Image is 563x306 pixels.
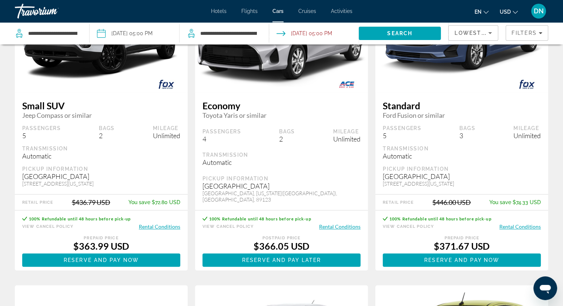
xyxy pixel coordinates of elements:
span: Reserve and pay later [242,257,321,263]
div: $74.33 USD [489,199,541,205]
div: 2 [99,132,115,140]
div: Mileage [513,125,541,132]
button: Rental Conditions [319,223,361,230]
div: Mileage [333,128,361,135]
a: Activities [331,8,352,14]
span: Jeep Compass or similar [22,111,180,119]
span: DN [534,7,544,15]
span: Reserve and pay now [64,257,139,263]
img: FOX [506,76,548,93]
div: $436.79 USD [72,198,110,206]
button: View Cancel Policy [383,223,434,230]
span: Ford Fusion or similar [383,111,541,119]
span: 100% Refundable until 48 hours before pick-up [209,216,311,221]
div: Unlimited [153,132,180,140]
button: Change currency [500,6,518,17]
a: Cruises [298,8,316,14]
div: Passengers [202,128,241,135]
iframe: Button to launch messaging window [533,276,557,300]
div: Passengers [22,125,61,132]
div: Pickup Information [202,175,361,182]
span: You save [489,199,511,205]
div: [STREET_ADDRESS][US_STATE] [383,180,541,187]
div: Postpaid Price [202,236,361,240]
div: Transmission [383,145,541,152]
span: Filters [512,30,537,36]
button: Search [359,27,441,40]
div: 3 [459,132,475,140]
div: $72.80 USD [128,199,180,205]
span: Search [387,30,412,36]
button: User Menu [529,3,548,19]
div: $366.05 USD [202,240,361,252]
div: 4 [202,135,241,143]
button: Pickup date: Feb 20, 2026 05:00 PM [97,22,153,44]
div: Automatic [202,158,361,166]
div: Passengers [383,125,421,132]
mat-select: Sort by [455,29,492,37]
div: [GEOGRAPHIC_DATA] [22,172,180,180]
span: Lowest Price [455,30,502,36]
a: Travorium [15,1,89,21]
div: 2 [279,135,295,143]
span: Economy [202,100,361,111]
div: [GEOGRAPHIC_DATA] [202,182,361,190]
span: Toyota Yaris or similar [202,111,361,119]
div: [GEOGRAPHIC_DATA] [383,172,541,180]
div: Automatic [22,152,180,160]
img: ACE [325,76,368,93]
div: $446.00 USD [432,198,471,206]
a: Hotels [211,8,227,14]
span: 100% Refundable until 48 hours before pick-up [389,216,492,221]
div: $371.67 USD [383,240,541,252]
span: USD [500,9,511,15]
button: Open drop-off date and time picker [277,22,332,44]
span: Small SUV [22,100,180,111]
button: Change language [475,6,489,17]
span: Reserve and pay now [424,257,499,263]
button: Filters [506,25,548,41]
span: Standard [383,100,541,111]
div: Retail Price [22,200,53,205]
a: Flights [241,8,258,14]
img: FOX [145,76,188,93]
span: 100% Refundable until 48 hours before pick-up [29,216,131,221]
div: 5 [383,132,421,140]
button: Rental Conditions [139,223,180,230]
div: Bags [99,125,115,132]
a: Cars [272,8,284,14]
button: Reserve and pay later [202,253,361,267]
button: View Cancel Policy [22,223,73,230]
div: Pickup Information [22,166,180,172]
div: Bags [459,125,475,132]
input: Search pickup location [27,28,78,39]
div: 5 [22,132,61,140]
div: Retail Price [383,200,414,205]
div: Automatic [383,152,541,160]
span: You save [128,199,150,205]
button: View Cancel Policy [202,223,254,230]
div: Prepaid Price [22,236,180,240]
button: Reserve and pay now [383,253,541,267]
div: Transmission [22,145,180,152]
button: Rental Conditions [499,223,541,230]
div: Prepaid Price [383,236,541,240]
input: Search dropoff location [200,28,258,39]
div: Pickup Information [383,166,541,172]
div: Bags [279,128,295,135]
div: Mileage [153,125,180,132]
div: [GEOGRAPHIC_DATA], [US_STATE]([GEOGRAPHIC_DATA]), [GEOGRAPHIC_DATA], 89123 [202,190,361,203]
div: Unlimited [333,135,361,143]
button: Reserve and pay now [22,253,180,267]
div: Unlimited [513,132,541,140]
div: [STREET_ADDRESS][US_STATE] [22,180,180,187]
div: $363.99 USD [22,240,180,252]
